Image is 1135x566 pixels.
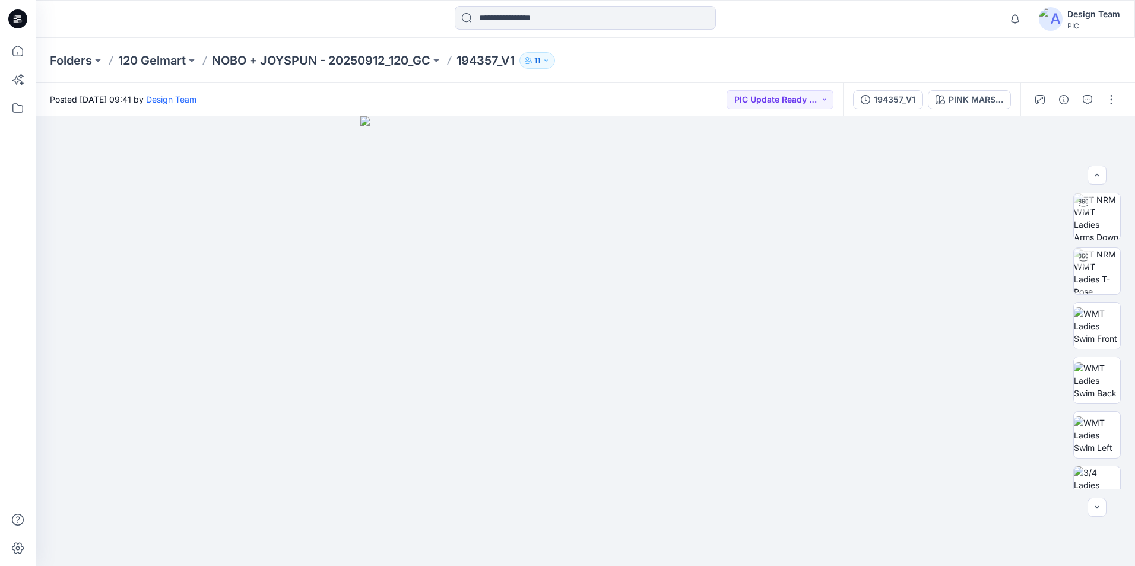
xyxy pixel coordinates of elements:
[1074,362,1120,399] img: WMT Ladies Swim Back
[874,93,915,106] div: 194357_V1
[1074,416,1120,454] img: WMT Ladies Swim Left
[949,93,1003,106] div: PINK MARSHMALLOW
[519,52,555,69] button: 11
[853,90,923,109] button: 194357_V1
[1074,307,1120,345] img: WMT Ladies Swim Front
[1054,90,1073,109] button: Details
[146,94,196,104] a: Design Team
[534,54,540,67] p: 11
[1067,7,1120,21] div: Design Team
[360,116,810,566] img: eyJhbGciOiJIUzI1NiIsImtpZCI6IjAiLCJzbHQiOiJzZXMiLCJ0eXAiOiJKV1QifQ.eyJkYXRhIjp7InR5cGUiOiJzdG9yYW...
[1074,466,1120,513] img: 3/4 Ladies Swim Default
[928,90,1011,109] button: PINK MARSHMALLOW
[1067,21,1120,30] div: PIC
[50,93,196,106] span: Posted [DATE] 09:41 by
[1039,7,1063,31] img: avatar
[456,52,515,69] p: 194357_V1
[1074,248,1120,294] img: TT NRM WMT Ladies T-Pose
[118,52,186,69] a: 120 Gelmart
[1074,193,1120,240] img: TT NRM WMT Ladies Arms Down
[212,52,430,69] a: NOBO + JOYSPUN - 20250912_120_GC
[50,52,92,69] a: Folders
